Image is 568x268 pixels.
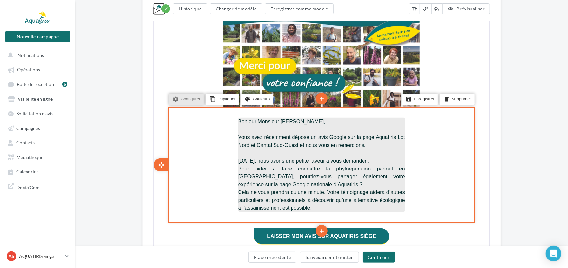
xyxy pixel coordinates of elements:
span: Sollicitation d'avis [16,111,53,116]
button: text_fields [409,3,420,14]
span: Docto'Com [16,183,40,190]
span: Boîte de réception [17,81,54,87]
button: Historique [173,3,207,14]
a: AS AQUATIRIS Siège [5,250,70,262]
li: Dupliquer le bloc [52,125,86,136]
span: Prévisualiser [457,6,485,11]
i: color_lens [91,127,97,136]
button: Prévisualiser [442,3,490,14]
img: header_aquatiris_3.jpg [70,13,266,140]
i: text_fields [412,6,417,12]
div: Open Intercom Messenger [546,246,561,261]
li: Ajouter un bloc [162,124,174,136]
i: delete [290,127,296,136]
a: Docto'Com [4,180,71,193]
p: Vous avez récemment déposé un avis Google sur la page Aquatiris Lot Nord et Cantal Sud-Ouest et n... [84,165,251,181]
button: Enregistrer comme modèle [265,3,334,14]
li: Supprimer le bloc [286,125,321,136]
span: AS [9,253,14,259]
button: Notifications [4,49,69,61]
a: Opérations [4,63,71,75]
span: Notifications [17,52,44,58]
i: content_copy [56,127,62,136]
li: Enregistrer le bloc [248,125,284,136]
button: Continuer [363,252,395,263]
a: Boîte de réception6 [4,78,71,90]
a: Médiathèque [4,151,71,163]
button: Changer de modèle [210,3,262,14]
i: add [165,125,171,136]
a: Campagnes [4,122,71,134]
span: Visibilité en ligne [18,96,53,102]
span: Contacts [16,140,35,146]
div: Modifications enregistrées [161,4,170,13]
i: check [163,6,168,11]
a: Visibilité en ligne [4,93,71,105]
a: Sollicitation d'avis [4,107,71,119]
div: 6 [62,82,67,87]
p: AQUATIRIS Siège [19,253,62,259]
span: Campagnes [16,125,40,131]
a: Calendrier [4,166,71,177]
a: Cliquez-ici [193,5,211,10]
span: Calendrier [16,169,38,175]
button: Étape précédente [248,252,297,263]
span: Médiathèque [16,154,43,160]
button: Nouvelle campagne [5,31,70,42]
span: Opérations [17,67,40,73]
i: open_with [4,193,11,200]
li: Ce bloc n'est pas compatible avec la fonctionnalité de configuration, cliquez pour plus d'informa... [15,125,50,136]
p: Bonjour Monsieur [PERSON_NAME], [84,150,251,157]
div: false [84,150,251,244]
li: Modifier les couleurs [87,125,119,136]
p: [DATE], nous avons une petite faveur à vous demander : Pour aider à faire connaître la phytoépura... [84,181,251,244]
button: Sauvegarder et quitter [300,252,359,263]
a: Contacts [4,136,71,148]
i: settings [19,127,25,136]
i: save [252,127,258,136]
